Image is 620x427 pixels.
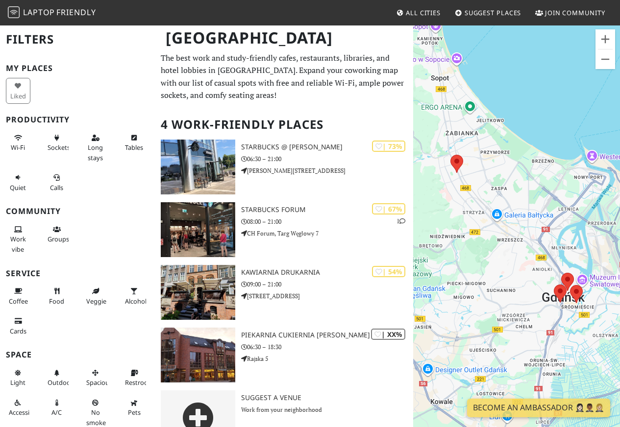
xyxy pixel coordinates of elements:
[50,183,63,192] span: Video/audio calls
[595,29,615,49] button: Zoom in
[125,143,143,152] span: Work-friendly tables
[49,297,64,306] span: Food
[372,141,405,152] div: | 73%
[10,235,26,253] span: People working
[155,265,413,320] a: Kawiarnia Drukarnia | 54% Kawiarnia Drukarnia 09:00 – 21:00 [STREET_ADDRESS]
[10,327,26,335] span: Credit cards
[372,203,405,214] div: | 67%
[595,49,615,69] button: Zoom out
[241,394,413,402] h3: Suggest a Venue
[48,235,69,243] span: Group tables
[158,24,411,51] h1: [GEOGRAPHIC_DATA]
[467,399,610,417] a: Become an Ambassador 🤵🏻‍♀️🤵🏾‍♂️🤵🏼‍♀️
[397,216,405,226] p: 1
[241,154,413,164] p: 06:30 – 21:00
[241,206,413,214] h3: Starbucks Forum
[161,328,235,382] img: Piekarnia Cukiernia Pellowski
[241,268,413,277] h3: Kawiarnia Drukarnia
[83,130,108,166] button: Long stays
[6,313,30,339] button: Cards
[241,354,413,363] p: Rajska 5
[10,183,26,192] span: Quiet
[125,378,154,387] span: Restroom
[372,266,405,277] div: | 54%
[45,365,69,391] button: Outdoor
[122,395,147,421] button: Pets
[241,342,413,352] p: 06:30 – 18:30
[9,408,38,417] span: Accessible
[9,297,28,306] span: Coffee
[155,202,413,257] a: Starbucks Forum | 67% 1 Starbucks Forum 08:00 – 21:00 CH Forum, Targ Węglowy 7
[6,269,149,278] h3: Service
[122,283,147,309] button: Alcohol
[56,7,96,18] span: Friendly
[10,378,25,387] span: Natural light
[122,365,147,391] button: Restroom
[45,283,69,309] button: Food
[241,331,413,339] h3: Piekarnia Cukiernia [PERSON_NAME]
[241,291,413,301] p: [STREET_ADDRESS]
[6,207,149,216] h3: Community
[161,202,235,257] img: Starbucks Forum
[6,115,149,124] h3: Productivity
[6,130,30,156] button: Wi-Fi
[51,408,62,417] span: Air conditioned
[161,110,407,140] h2: 4 Work-Friendly Places
[8,4,96,22] a: LaptopFriendly LaptopFriendly
[241,143,413,151] h3: Starbucks @ [PERSON_NAME]
[45,169,69,195] button: Calls
[161,265,235,320] img: Kawiarnia Drukarnia
[8,6,20,18] img: LaptopFriendly
[6,283,30,309] button: Coffee
[48,143,70,152] span: Power sockets
[406,8,441,17] span: All Cities
[6,221,30,257] button: Work vibe
[86,297,106,306] span: Veggie
[161,140,235,194] img: Starbucks @ Aleja Grunwaldzka
[86,408,106,427] span: Smoke free
[392,4,445,22] a: All Cities
[6,24,149,54] h2: Filters
[6,365,30,391] button: Light
[45,130,69,156] button: Sockets
[23,7,55,18] span: Laptop
[122,130,147,156] button: Tables
[88,143,103,162] span: Long stays
[6,169,30,195] button: Quiet
[83,365,108,391] button: Spacious
[86,378,112,387] span: Spacious
[6,350,149,359] h3: Space
[545,8,605,17] span: Join Community
[531,4,609,22] a: Join Community
[465,8,521,17] span: Suggest Places
[241,280,413,289] p: 09:00 – 21:00
[241,166,413,175] p: [PERSON_NAME][STREET_ADDRESS]
[45,395,69,421] button: A/C
[6,395,30,421] button: Accessible
[241,229,413,238] p: CH Forum, Targ Węglowy 7
[451,4,525,22] a: Suggest Places
[48,378,73,387] span: Outdoor area
[128,408,141,417] span: Pet friendly
[45,221,69,247] button: Groups
[241,405,413,414] p: Work from your neighborhood
[155,140,413,194] a: Starbucks @ Aleja Grunwaldzka | 73% Starbucks @ [PERSON_NAME] 06:30 – 21:00 [PERSON_NAME][STREET_...
[125,297,147,306] span: Alcohol
[241,217,413,226] p: 08:00 – 21:00
[155,328,413,382] a: Piekarnia Cukiernia Pellowski | XX% Piekarnia Cukiernia [PERSON_NAME] 06:30 – 18:30 Rajska 5
[6,64,149,73] h3: My Places
[161,52,407,102] p: The best work and study-friendly cafes, restaurants, libraries, and hotel lobbies in [GEOGRAPHIC_...
[83,283,108,309] button: Veggie
[11,143,25,152] span: Stable Wi-Fi
[371,329,405,340] div: | XX%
